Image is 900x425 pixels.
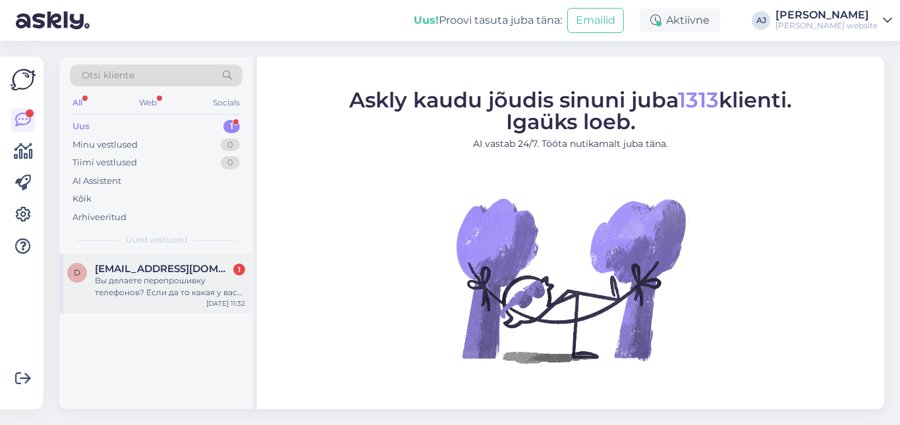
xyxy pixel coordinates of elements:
div: AI Assistent [72,175,121,188]
div: Tiimi vestlused [72,156,137,169]
div: 1 [223,120,240,133]
div: Kõik [72,192,92,206]
p: AI vastab 24/7. Tööta nutikamalt juba täna. [349,137,792,151]
span: d [74,268,80,277]
span: Uued vestlused [126,234,187,246]
img: Askly Logo [11,67,36,92]
div: 0 [221,156,240,169]
div: Arhiveeritud [72,211,127,224]
span: Otsi kliente [82,69,134,82]
div: Web [136,94,159,111]
b: Uus! [414,14,439,26]
div: 1 [233,264,245,275]
div: All [70,94,85,111]
span: Askly kaudu jõudis sinuni juba klienti. Igaüks loeb. [349,87,792,134]
a: [PERSON_NAME][PERSON_NAME] website [775,10,892,31]
button: Emailid [567,8,624,33]
div: [DATE] 11:32 [206,298,245,308]
div: [PERSON_NAME] [775,10,878,20]
img: No Chat active [452,161,689,399]
div: Aktiivne [640,9,720,32]
div: Minu vestlused [72,138,138,152]
div: 0 [221,138,240,152]
div: Socials [210,94,242,111]
span: dmitri5584@mail.ru [95,263,232,275]
span: 1313 [678,87,719,113]
div: [PERSON_NAME] website [775,20,878,31]
div: AJ [752,11,770,30]
div: Proovi tasuta juba täna: [414,13,562,28]
div: Вы делаете перепрошивку телефонов? Если да то какая у вас очередь? Сколько будет стоить. [95,275,245,298]
div: Uus [72,120,90,133]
